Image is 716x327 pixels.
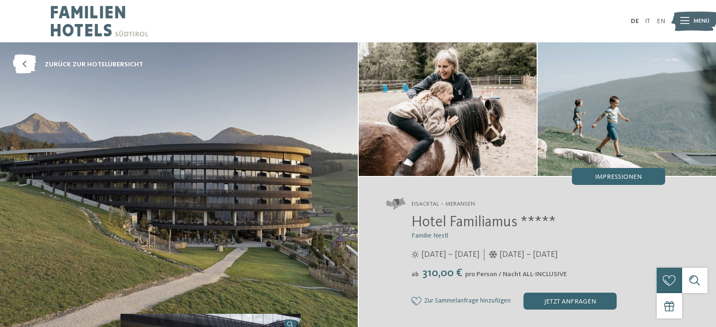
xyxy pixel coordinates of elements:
a: DE [631,18,639,24]
span: ab [411,271,419,278]
span: Menü [693,17,709,25]
img: Das Familienhotel in Meransen [538,42,716,176]
span: Zur Sammelanfrage hinzufügen [424,297,511,305]
span: 310,00 € [420,268,464,279]
i: Öffnungszeiten im Sommer [411,251,419,258]
img: Das Familienhotel in Meransen [359,42,537,176]
a: IT [645,18,650,24]
div: jetzt anfragen [523,293,617,310]
span: Eisacktal – Meransen [411,200,475,208]
span: zurück zur Hotelübersicht [45,60,143,69]
a: EN [657,18,665,24]
span: [DATE] – [DATE] [421,249,480,261]
span: [DATE] – [DATE] [499,249,558,261]
span: Impressionen [595,174,642,180]
i: Öffnungszeiten im Winter [489,251,498,258]
a: zurück zur Hotelübersicht [13,55,143,74]
span: pro Person / Nacht ALL-INCLUSIVE [465,271,567,278]
span: Familie Nestl [411,232,448,239]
